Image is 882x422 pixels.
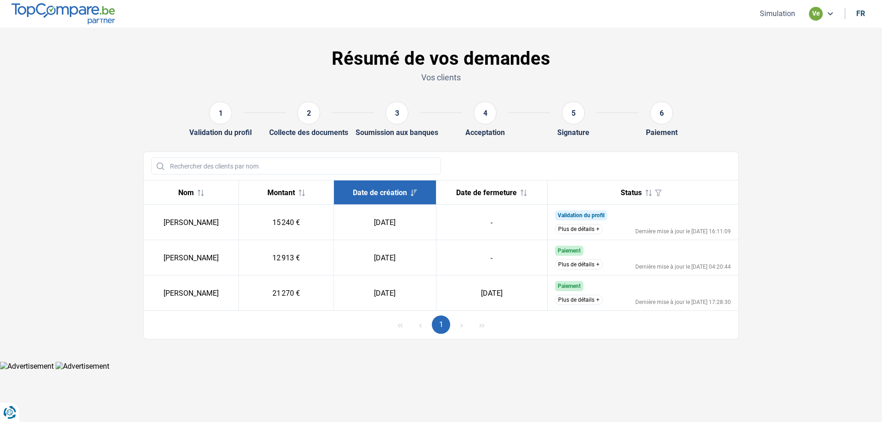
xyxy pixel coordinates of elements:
[356,128,438,137] div: Soumission aux banques
[635,264,731,270] div: Dernière mise à jour le [DATE] 04:20:44
[209,101,232,124] div: 1
[391,315,409,334] button: First Page
[558,283,581,289] span: Paiement
[334,240,436,276] td: [DATE]
[239,205,334,240] td: 15 240 €
[557,128,589,137] div: Signature
[334,205,436,240] td: [DATE]
[385,101,408,124] div: 3
[436,205,547,240] td: -
[178,188,194,197] span: Nom
[267,188,295,197] span: Montant
[334,276,436,311] td: [DATE]
[452,315,471,334] button: Next Page
[856,9,865,18] div: fr
[297,101,320,124] div: 2
[189,128,252,137] div: Validation du profil
[562,101,585,124] div: 5
[144,276,239,311] td: [PERSON_NAME]
[555,224,603,234] button: Plus de détails
[144,240,239,276] td: [PERSON_NAME]
[239,240,334,276] td: 12 913 €
[144,205,239,240] td: [PERSON_NAME]
[474,101,497,124] div: 4
[151,158,441,174] input: Rechercher des clients par nom
[621,188,642,197] span: Status
[436,276,547,311] td: [DATE]
[473,315,491,334] button: Last Page
[269,128,348,137] div: Collecte des documents
[143,72,739,83] p: Vos clients
[635,299,731,305] div: Dernière mise à jour le [DATE] 17:28:30
[56,362,109,371] img: Advertisement
[558,212,605,219] span: Validation du profil
[143,48,739,70] h1: Résumé de vos demandes
[635,229,731,234] div: Dernière mise à jour le [DATE] 16:11:09
[465,128,505,137] div: Acceptation
[239,276,334,311] td: 21 270 €
[432,315,450,334] button: Page 1
[646,128,678,137] div: Paiement
[558,248,581,254] span: Paiement
[757,9,798,18] button: Simulation
[436,240,547,276] td: -
[650,101,673,124] div: 6
[555,295,603,305] button: Plus de détails
[411,315,430,334] button: Previous Page
[555,259,603,270] button: Plus de détails
[456,188,517,197] span: Date de fermeture
[809,7,823,21] div: ve
[11,3,115,24] img: TopCompare.be
[353,188,407,197] span: Date de création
